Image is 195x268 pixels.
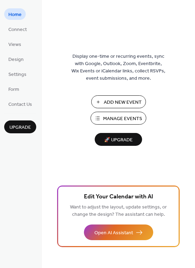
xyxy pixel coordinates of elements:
[8,41,21,48] span: Views
[4,8,26,20] a: Home
[104,99,142,106] span: Add New Event
[4,83,23,95] a: Form
[4,98,36,110] a: Contact Us
[8,71,26,78] span: Settings
[84,192,153,202] span: Edit Your Calendar with AI
[9,124,31,131] span: Upgrade
[71,53,165,82] span: Display one-time or recurring events, sync with Google, Outlook, Zoom, Eventbrite, Wix Events or ...
[4,23,31,35] a: Connect
[4,53,28,65] a: Design
[8,101,32,108] span: Contact Us
[91,112,146,125] button: Manage Events
[8,86,19,93] span: Form
[4,38,25,50] a: Views
[70,203,167,219] span: Want to adjust the layout, update settings, or change the design? The assistant can help.
[103,115,142,123] span: Manage Events
[4,120,36,133] button: Upgrade
[8,56,24,63] span: Design
[94,229,133,237] span: Open AI Assistant
[84,224,153,240] button: Open AI Assistant
[95,133,142,146] button: 🚀 Upgrade
[8,26,27,33] span: Connect
[8,11,22,18] span: Home
[91,95,146,108] button: Add New Event
[99,135,138,145] span: 🚀 Upgrade
[4,68,31,80] a: Settings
